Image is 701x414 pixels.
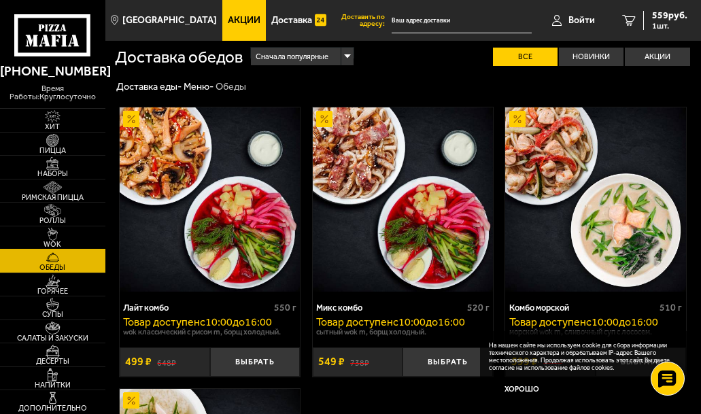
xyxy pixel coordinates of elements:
span: 1 шт. [652,22,687,30]
label: Все [493,48,558,66]
img: Акционный [509,111,526,127]
span: 510 г [660,302,682,313]
img: Акционный [123,111,139,127]
span: 520 г [467,302,490,313]
span: [GEOGRAPHIC_DATA] [122,16,217,25]
span: 549 ₽ [318,356,345,367]
img: Комбо морской [505,107,686,292]
span: Товар доступен [316,315,393,328]
div: Микс комбо [316,303,463,313]
span: 550 г [274,302,296,313]
img: Акционный [123,392,139,409]
label: Акции [625,48,689,66]
div: Лайт комбо [123,303,270,313]
span: c 10:00 до 16:00 [393,315,465,328]
span: c 10:00 до 16:00 [586,315,658,328]
img: Акционный [316,111,332,127]
p: Wok классический с рисом M, Борщ холодный. [123,328,296,337]
p: Сытный Wok M, Борщ холодный. [316,328,489,337]
a: АкционныйМикс комбо [313,107,494,292]
a: Меню- [184,80,213,92]
span: 559 руб. [652,11,687,20]
span: Доставить по адресу: [332,14,392,28]
h1: Доставка обедов [115,49,243,65]
button: Хорошо [489,379,555,400]
s: 738 ₽ [350,357,369,367]
a: Доставка еды- [116,80,182,92]
input: Ваш адрес доставки [392,8,532,33]
span: Войти [568,16,595,25]
span: Товар доступен [509,315,586,328]
span: Сначала популярные [256,46,328,67]
span: Акции [228,16,260,25]
p: На нашем сайте мы используем cookie для сбора информации технического характера и обрабатываем IP... [489,341,672,372]
s: 648 ₽ [157,357,176,367]
span: 499 ₽ [125,356,152,367]
span: Доставка [271,16,312,25]
p: Морской Wok M, Сливочный суп с лососем. [509,328,682,337]
span: Товар доступен [123,315,200,328]
a: АкционныйКомбо морской [505,107,686,292]
label: Новинки [559,48,623,66]
img: Микс комбо [313,107,494,292]
img: Лайт комбо [120,107,301,292]
div: Обеды [216,80,246,93]
img: 15daf4d41897b9f0e9f617042186c801.svg [315,12,326,28]
button: Выбрать [403,347,493,377]
span: c 10:00 до 16:00 [200,315,272,328]
div: Комбо морской [509,303,656,313]
button: Выбрать [210,347,301,377]
a: АкционныйЛайт комбо [120,107,301,292]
